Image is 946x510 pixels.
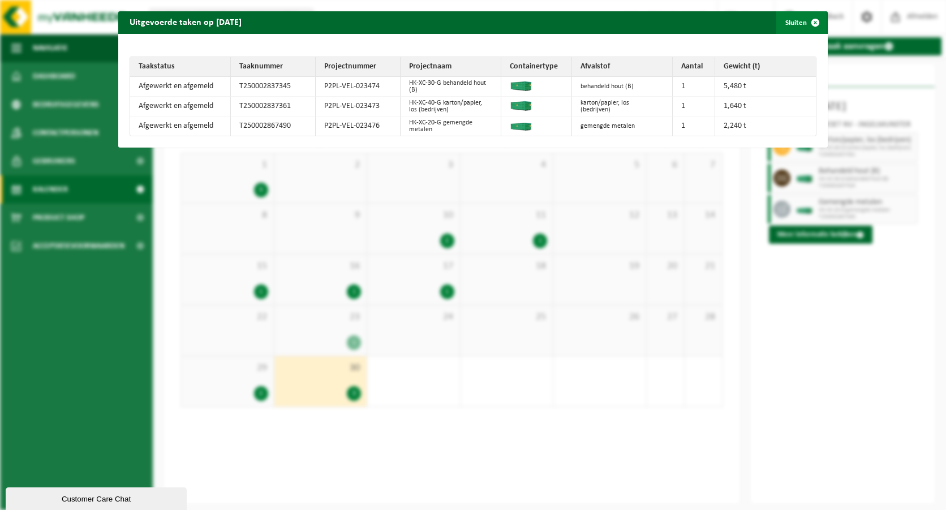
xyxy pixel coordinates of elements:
[572,116,673,136] td: gemengde metalen
[510,100,532,111] img: HK-XC-30-GN-00
[572,97,673,116] td: karton/papier, los (bedrijven)
[715,77,816,97] td: 5,480 t
[231,116,316,136] td: T250002867490
[231,57,316,77] th: Taaknummer
[130,57,231,77] th: Taakstatus
[130,116,231,136] td: Afgewerkt en afgemeld
[231,97,316,116] td: T250002837361
[130,97,231,116] td: Afgewerkt en afgemeld
[401,77,501,97] td: HK-XC-30-G behandeld hout (B)
[316,77,401,97] td: P2PL-VEL-023474
[673,97,715,116] td: 1
[316,97,401,116] td: P2PL-VEL-023473
[316,116,401,136] td: P2PL-VEL-023476
[673,77,715,97] td: 1
[673,116,715,136] td: 1
[231,77,316,97] td: T250002837345
[715,116,816,136] td: 2,240 t
[501,57,572,77] th: Containertype
[572,77,673,97] td: behandeld hout (B)
[715,97,816,116] td: 1,640 t
[401,57,501,77] th: Projectnaam
[776,11,827,34] button: Sluiten
[401,97,501,116] td: HK-XC-40-G karton/papier, los (bedrijven)
[401,116,501,136] td: HK-XC-20-G gemengde metalen
[118,11,253,33] h2: Uitgevoerde taken op [DATE]
[510,119,532,131] img: HK-XC-20-GN-00
[572,57,673,77] th: Afvalstof
[510,80,532,91] img: HK-XC-30-GN-00
[715,57,816,77] th: Gewicht (t)
[316,57,401,77] th: Projectnummer
[130,77,231,97] td: Afgewerkt en afgemeld
[673,57,715,77] th: Aantal
[6,485,189,510] iframe: chat widget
